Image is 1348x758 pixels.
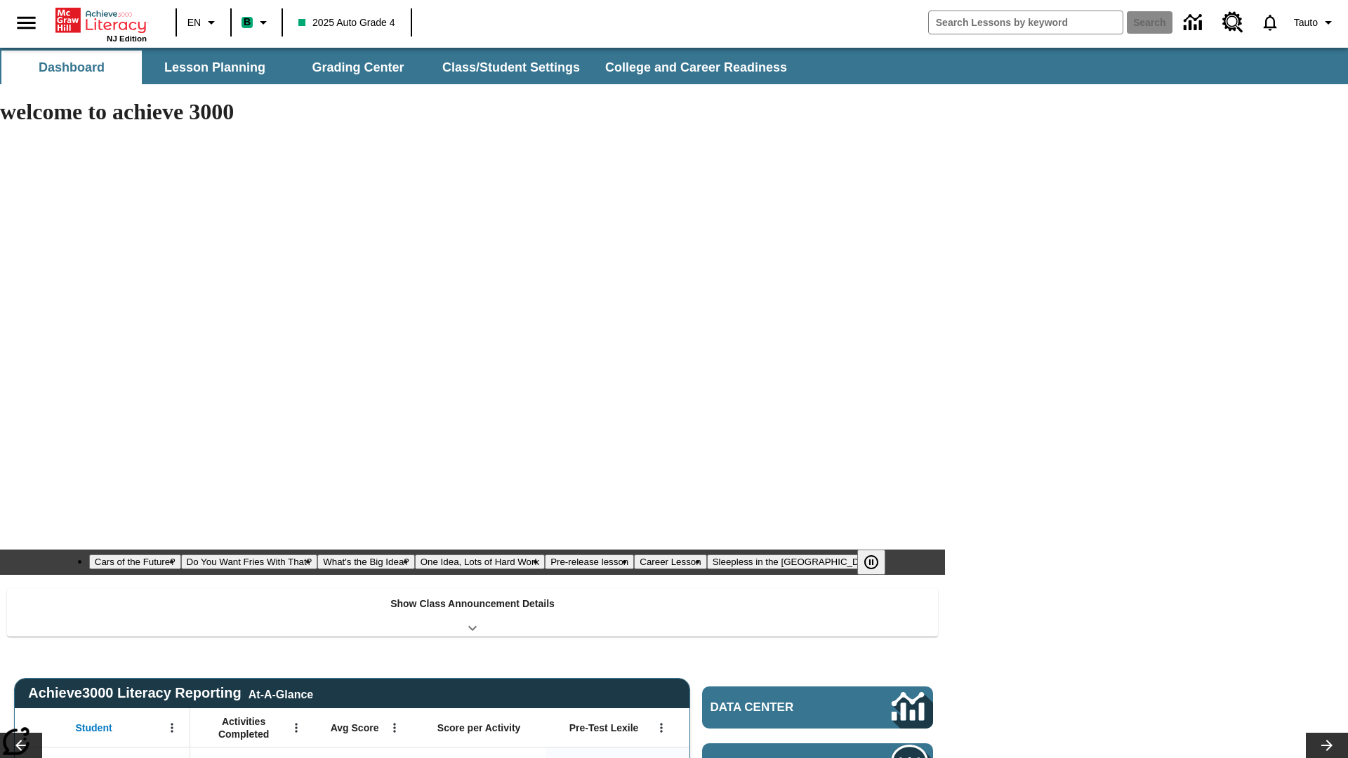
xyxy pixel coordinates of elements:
[857,550,885,575] button: Pause
[1294,15,1318,30] span: Tauto
[55,6,147,34] a: Home
[187,15,201,30] span: EN
[431,51,591,84] button: Class/Student Settings
[707,554,885,569] button: Slide 7 Sleepless in the Animal Kingdom
[7,588,938,637] div: Show Class Announcement Details
[390,597,555,611] p: Show Class Announcement Details
[317,554,415,569] button: Slide 3 What's the Big Idea?
[249,686,313,701] div: At-A-Glance
[28,685,313,701] span: Achieve3000 Literacy Reporting
[331,722,379,734] span: Avg Score
[244,13,251,31] span: B
[1175,4,1214,42] a: Data Center
[197,715,290,740] span: Activities Completed
[857,550,899,575] div: Pause
[651,717,672,738] button: Open Menu
[181,10,226,35] button: Language: EN, Select a language
[1,51,142,84] button: Dashboard
[1306,733,1348,758] button: Lesson carousel, Next
[161,717,183,738] button: Open Menu
[286,717,307,738] button: Open Menu
[594,51,798,84] button: College and Career Readiness
[1214,4,1252,41] a: Resource Center, Will open in new tab
[545,554,634,569] button: Slide 5 Pre-release lesson
[6,2,47,44] button: Open side menu
[298,15,395,30] span: 2025 Auto Grade 4
[89,554,181,569] button: Slide 1 Cars of the Future?
[634,554,706,569] button: Slide 6 Career Lesson
[1288,10,1342,35] button: Profile/Settings
[711,700,843,714] span: Data Center
[107,34,147,43] span: NJ Edition
[288,51,428,84] button: Grading Center
[702,686,933,729] a: Data Center
[1252,4,1288,41] a: Notifications
[384,717,405,738] button: Open Menu
[181,554,318,569] button: Slide 2 Do You Want Fries With That?
[569,722,639,734] span: Pre-Test Lexile
[55,5,147,43] div: Home
[76,722,112,734] span: Student
[929,11,1123,34] input: search field
[145,51,285,84] button: Lesson Planning
[236,10,277,35] button: Boost Class color is mint green. Change class color
[415,554,545,569] button: Slide 4 One Idea, Lots of Hard Work
[437,722,521,734] span: Score per Activity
